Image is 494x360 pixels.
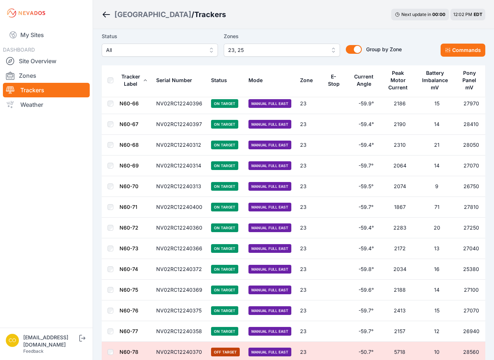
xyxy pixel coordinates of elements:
[120,100,139,106] a: N60-66
[152,300,207,321] td: NV02RC12240375
[366,46,402,52] span: Group by Zone
[224,44,340,57] button: 23, 25
[248,327,291,336] span: Manual Full East
[441,44,485,57] button: Commands
[457,321,485,342] td: 26940
[327,73,340,88] div: E-Stop
[296,135,323,155] td: 23
[3,46,35,53] span: DASHBOARD
[120,307,138,314] a: N60-76
[383,280,417,300] td: 2188
[401,12,431,17] span: Next update in
[120,349,138,355] a: N60-78
[152,93,207,114] td: NV02RC12240396
[349,321,383,342] td: -59.7°
[211,306,238,315] span: On Target
[296,280,323,300] td: 23
[417,114,457,135] td: 14
[457,114,485,135] td: 28410
[120,287,138,293] a: N60-75
[120,183,138,189] a: N60-70
[296,321,323,342] td: 23
[120,328,138,334] a: N60-77
[383,300,417,321] td: 2413
[114,9,191,20] a: [GEOGRAPHIC_DATA]
[152,321,207,342] td: NV02RC12240358
[457,135,485,155] td: 28050
[120,266,138,272] a: N60-74
[387,64,412,96] button: Peak Motor Current
[102,32,218,41] label: Status
[349,300,383,321] td: -59.7°
[417,321,457,342] td: 12
[349,259,383,280] td: -59.8°
[191,9,194,20] span: /
[383,197,417,218] td: 1867
[211,161,238,170] span: On Target
[417,300,457,321] td: 15
[248,72,268,89] button: Mode
[211,265,238,274] span: On Target
[248,306,291,315] span: Manual Full East
[152,238,207,259] td: NV02RC12240366
[296,197,323,218] td: 23
[296,114,323,135] td: 23
[211,99,238,108] span: On Target
[248,265,291,274] span: Manual Full East
[248,182,291,191] span: Manual Full East
[457,280,485,300] td: 27100
[383,238,417,259] td: 2172
[248,203,291,211] span: Manual Full East
[152,197,207,218] td: NV02RC12240400
[3,83,90,97] a: Trackers
[152,135,207,155] td: NV02RC12240312
[417,259,457,280] td: 16
[457,197,485,218] td: 27810
[353,68,378,93] button: Current Angle
[383,93,417,114] td: 2186
[248,348,291,356] span: Manual Full East
[224,32,340,41] label: Zones
[3,26,90,44] a: My Sites
[383,155,417,176] td: 2064
[248,99,291,108] span: Manual Full East
[120,73,142,88] div: Tracker Label
[211,182,238,191] span: On Target
[120,225,138,231] a: N60-72
[383,176,417,197] td: 2074
[211,223,238,232] span: On Target
[248,244,291,253] span: Manual Full East
[296,155,323,176] td: 23
[228,46,325,54] span: 23, 25
[461,69,478,91] div: Pony Panel mV
[120,162,139,169] a: N60-69
[152,259,207,280] td: NV02RC12240372
[300,77,313,84] div: Zone
[3,68,90,83] a: Zones
[300,72,319,89] button: Zone
[296,176,323,197] td: 23
[421,64,453,96] button: Battery Imbalance mV
[417,93,457,114] td: 15
[296,93,323,114] td: 23
[120,68,147,93] button: Tracker Label
[248,286,291,294] span: Manual Full East
[349,197,383,218] td: -59.7°
[248,141,291,149] span: Manual Full East
[417,155,457,176] td: 14
[296,218,323,238] td: 23
[211,327,238,336] span: On Target
[296,238,323,259] td: 23
[383,321,417,342] td: 2157
[120,121,138,127] a: N60-67
[152,114,207,135] td: NV02RC12240397
[383,135,417,155] td: 2310
[421,69,449,91] div: Battery Imbalance mV
[417,176,457,197] td: 9
[349,238,383,259] td: -59.4°
[6,334,19,347] img: controlroomoperator@invenergy.com
[23,334,78,348] div: [EMAIL_ADDRESS][DOMAIN_NAME]
[102,5,226,24] nav: Breadcrumb
[349,218,383,238] td: -59.4°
